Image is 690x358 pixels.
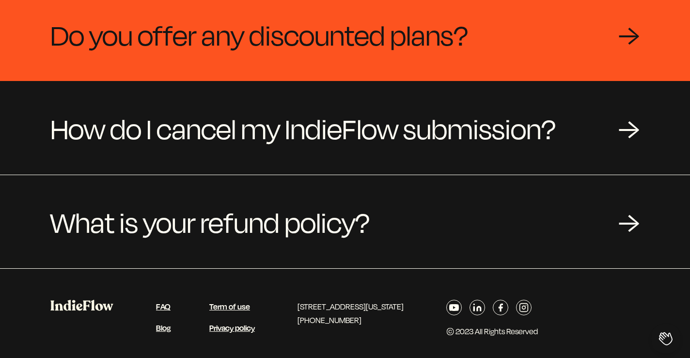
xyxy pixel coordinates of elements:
img: IndieFlow [50,300,113,311]
a: FAQ [156,301,171,312]
span: How do I cancel my IndieFlow submission? [50,105,556,151]
a: Term of use [209,301,250,312]
iframe: Toggle Customer Support [651,324,680,353]
div: → [618,20,640,49]
span: What is your refund policy? [50,198,370,245]
a: Privacy policy [209,322,255,333]
div: → [618,114,640,143]
p: © 2023 All Rights Reserved [446,325,538,338]
a: Blog [156,322,171,333]
span: Do you offer any discounted plans? [50,11,468,58]
div: → [618,207,640,236]
p: [STREET_ADDRESS][US_STATE] [298,300,404,313]
p: [PHONE_NUMBER] [298,313,404,327]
